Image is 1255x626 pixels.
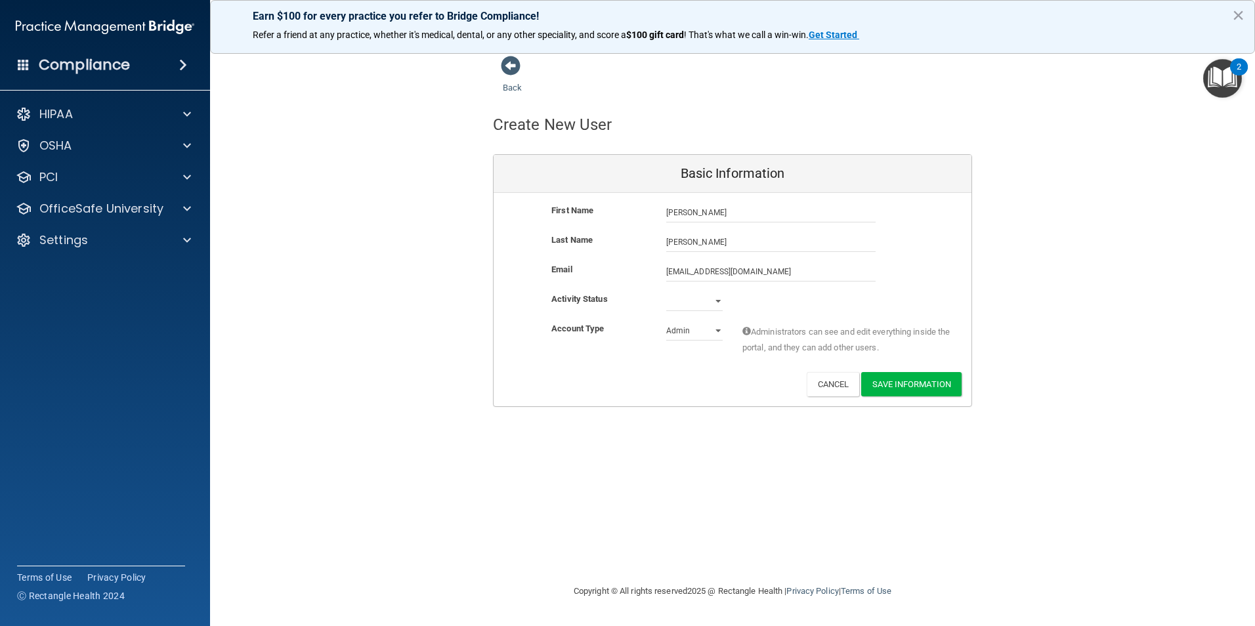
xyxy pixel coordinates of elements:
a: Terms of Use [841,586,891,596]
p: OfficeSafe University [39,201,163,217]
p: PCI [39,169,58,185]
span: Administrators can see and edit everything inside the portal, and they can add other users. [742,324,952,356]
div: Copyright © All rights reserved 2025 @ Rectangle Health | | [493,570,972,612]
a: Privacy Policy [87,571,146,584]
a: Terms of Use [17,571,72,584]
button: Save Information [861,372,962,396]
strong: Get Started [809,30,857,40]
b: Activity Status [551,294,608,304]
p: Settings [39,232,88,248]
strong: $100 gift card [626,30,684,40]
a: Privacy Policy [786,586,838,596]
h4: Compliance [39,56,130,74]
a: OSHA [16,138,191,154]
b: Last Name [551,235,593,245]
a: Settings [16,232,191,248]
a: Back [503,67,522,93]
span: Refer a friend at any practice, whether it's medical, dental, or any other speciality, and score a [253,30,626,40]
button: Cancel [807,372,860,396]
a: Get Started [809,30,859,40]
div: 2 [1237,67,1241,84]
p: Earn $100 for every practice you refer to Bridge Compliance! [253,10,1212,22]
span: ! That's what we call a win-win. [684,30,809,40]
div: Basic Information [494,155,971,193]
a: PCI [16,169,191,185]
a: OfficeSafe University [16,201,191,217]
button: Open Resource Center, 2 new notifications [1203,59,1242,98]
button: Close [1232,5,1244,26]
b: First Name [551,205,593,215]
b: Account Type [551,323,604,333]
p: HIPAA [39,106,73,122]
h4: Create New User [493,116,612,133]
b: Email [551,264,572,274]
a: HIPAA [16,106,191,122]
img: PMB logo [16,14,194,40]
p: OSHA [39,138,72,154]
span: Ⓒ Rectangle Health 2024 [17,589,125,602]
